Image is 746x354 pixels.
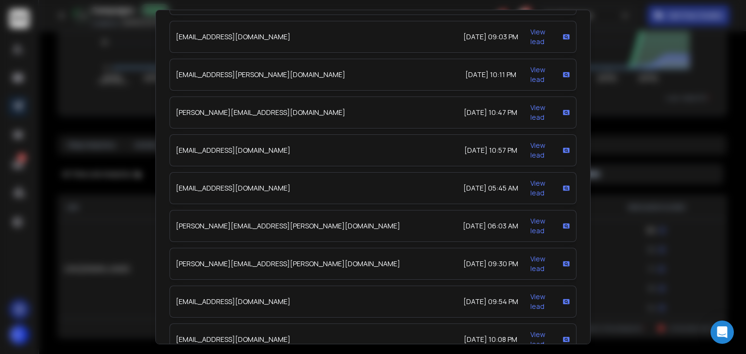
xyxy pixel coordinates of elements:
div: View lead [530,27,570,47]
div: View lead [530,330,570,349]
td: [EMAIL_ADDRESS][DOMAIN_NAME] [170,134,457,166]
td: [PERSON_NAME][EMAIL_ADDRESS][PERSON_NAME][DOMAIN_NAME] [170,248,457,280]
div: View lead [530,141,570,160]
div: [DATE] 06:03 AM [463,221,518,231]
div: [DATE] 10:11 PM [463,70,518,80]
td: [EMAIL_ADDRESS][DOMAIN_NAME] [170,172,457,204]
td: [EMAIL_ADDRESS][DOMAIN_NAME] [170,286,457,318]
div: View lead [530,292,570,311]
div: View lead [530,178,570,198]
div: [DATE] 10:57 PM [463,145,518,155]
td: [EMAIL_ADDRESS][PERSON_NAME][DOMAIN_NAME] [170,59,457,91]
td: [PERSON_NAME][EMAIL_ADDRESS][PERSON_NAME][DOMAIN_NAME] [170,210,457,242]
div: [DATE] 09:30 PM [463,259,518,269]
td: [PERSON_NAME][EMAIL_ADDRESS][DOMAIN_NAME] [170,97,457,129]
div: View lead [530,254,570,274]
div: [DATE] 10:47 PM [463,108,518,117]
div: [DATE] 05:45 AM [463,183,518,193]
div: View lead [530,103,570,122]
div: View lead [530,216,570,236]
div: [DATE] 09:54 PM [463,297,518,306]
div: View lead [530,65,570,84]
div: [DATE] 09:03 PM [463,32,518,42]
td: [EMAIL_ADDRESS][DOMAIN_NAME] [170,21,457,53]
div: Open Intercom Messenger [711,321,734,344]
div: [DATE] 10:08 PM [463,335,518,344]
